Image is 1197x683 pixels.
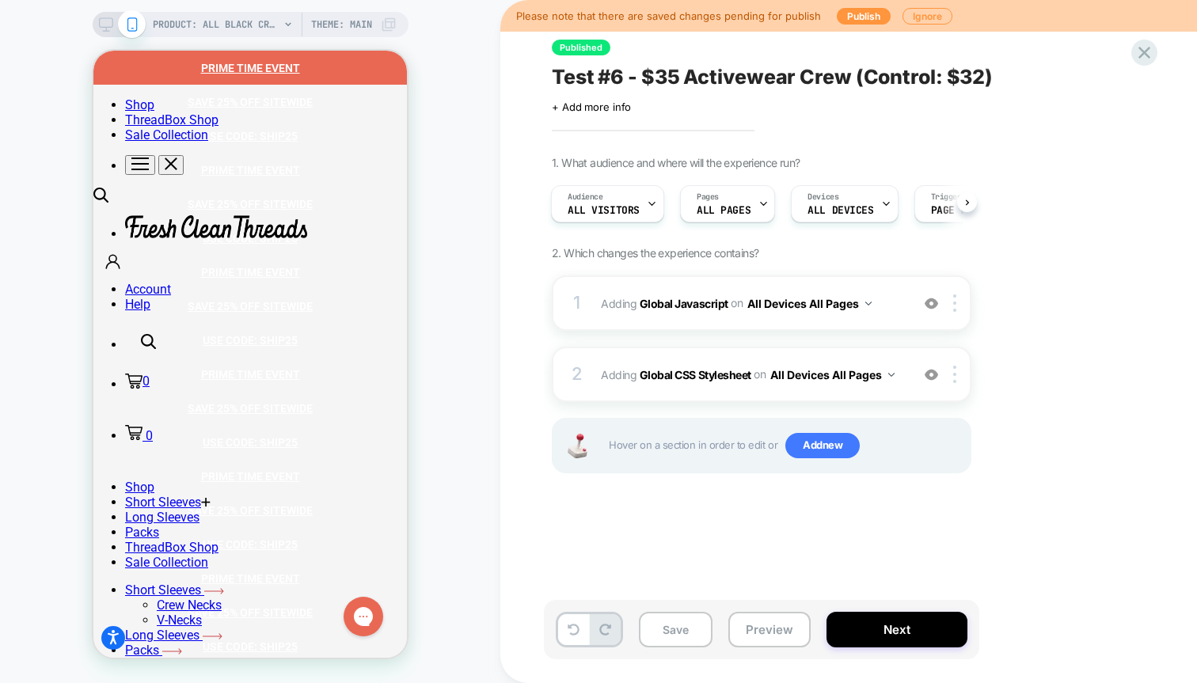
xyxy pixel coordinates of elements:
a: Long Sleeves [32,577,129,592]
a: Short Sleeves [32,444,117,459]
a: Packs [32,474,66,489]
span: 2. Which changes the experience contains? [552,246,758,260]
span: Pages [697,192,719,203]
img: crossed eye [925,297,938,310]
span: Theme: MAIN [311,12,372,37]
img: crossed eye [925,368,938,381]
img: close [953,366,956,383]
a: Packs [32,592,89,607]
span: 0 [52,378,59,393]
span: Page Load [931,205,985,216]
span: Adding [601,363,902,386]
button: Publish [837,8,891,25]
span: Test #6 - $35 Activewear Crew (Control: $32) [552,65,993,89]
button: Ignore [902,8,952,25]
span: Adding [601,292,902,315]
span: Trigger [931,192,962,203]
div: 1 [569,287,585,319]
a: ThreadBox Shop [32,489,125,504]
a: Account [32,231,313,246]
span: Published [552,40,610,55]
a: 0 [32,378,59,393]
button: All Devices All Pages [770,363,895,386]
span: Devices [807,192,838,203]
b: Global Javascript [640,296,728,309]
div: 2 [569,359,585,390]
a: Short Sleeves [32,532,131,547]
button: All Devices All Pages [747,292,872,315]
img: Logo [32,165,214,188]
span: on [731,293,743,313]
span: + Add more info [552,101,631,113]
span: Short Sleeves [32,444,108,459]
span: ALL DEVICES [807,205,873,216]
span: Help [32,246,57,261]
img: down arrow [865,302,872,305]
a: 0 [32,323,313,338]
a: ThreadBox Shop [32,62,125,77]
a: Shop [32,47,61,62]
span: Audience [568,192,603,203]
img: down arrow [888,373,895,377]
a: V-Necks [63,562,108,577]
a: Long Sleeves [32,459,106,474]
span: 0 [49,323,56,338]
button: Save [639,612,712,647]
button: Preview [728,612,811,647]
img: close [953,294,956,312]
a: Sale Collection [32,77,115,92]
span: on [754,364,766,384]
b: Global CSS Stylesheet [640,367,751,381]
span: 1. What audience and where will the experience run? [552,156,800,169]
span: Hover on a section in order to edit or [609,433,962,458]
img: Joystick [561,434,593,458]
span: Account [32,231,78,246]
span: Add new [785,433,860,458]
button: Next [826,612,967,647]
span: All Visitors [568,205,640,216]
a: Help [32,246,313,261]
a: Crew Necks [63,547,128,562]
span: PRODUCT: All Black Crew 6-Pack [153,12,279,37]
a: Shop [32,429,61,444]
a: Sale Collection [32,504,115,519]
iframe: Gorgias live chat messenger [242,541,298,591]
span: ALL PAGES [697,205,750,216]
